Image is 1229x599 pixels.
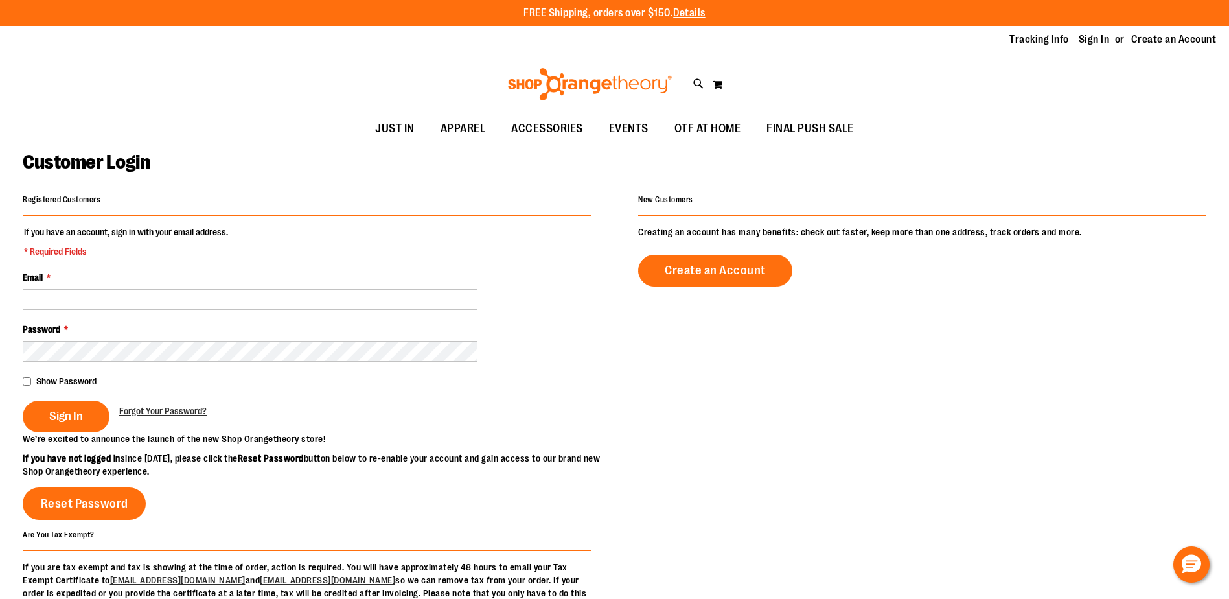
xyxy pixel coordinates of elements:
[661,114,754,144] a: OTF AT HOME
[23,195,100,204] strong: Registered Customers
[23,226,229,258] legend: If you have an account, sign in with your email address.
[362,114,428,144] a: JUST IN
[498,114,596,144] a: ACCESSORIES
[260,575,395,585] a: [EMAIL_ADDRESS][DOMAIN_NAME]
[1009,32,1069,47] a: Tracking Info
[119,406,207,416] span: Forgot Your Password?
[638,226,1206,239] p: Creating an account has many benefits: check out faster, keep more than one address, track orders...
[23,530,95,539] strong: Are You Tax Exempt?
[766,114,854,143] span: FINAL PUSH SALE
[1079,32,1110,47] a: Sign In
[1173,546,1210,583] button: Hello, have a question? Let’s chat.
[375,114,415,143] span: JUST IN
[609,114,649,143] span: EVENTS
[23,432,615,445] p: We’re excited to announce the launch of the new Shop Orangetheory store!
[506,68,674,100] img: Shop Orangetheory
[523,6,706,21] p: FREE Shipping, orders over $150.
[428,114,499,144] a: APPAREL
[511,114,583,143] span: ACCESSORIES
[441,114,486,143] span: APPAREL
[238,453,304,464] strong: Reset Password
[1131,32,1217,47] a: Create an Account
[23,401,109,432] button: Sign In
[638,195,693,204] strong: New Customers
[673,7,706,19] a: Details
[753,114,867,144] a: FINAL PUSH SALE
[110,575,246,585] a: [EMAIL_ADDRESS][DOMAIN_NAME]
[49,409,83,423] span: Sign In
[119,405,207,417] a: Forgot Your Password?
[596,114,661,144] a: EVENTS
[23,324,60,335] span: Password
[36,376,97,386] span: Show Password
[24,245,228,258] span: * Required Fields
[23,452,615,478] p: since [DATE], please click the button below to re-enable your account and gain access to our bran...
[23,487,146,520] a: Reset Password
[23,453,121,464] strong: If you have not logged in
[23,151,150,173] span: Customer Login
[665,263,766,277] span: Create an Account
[638,255,792,287] a: Create an Account
[23,272,43,283] span: Email
[41,497,128,511] span: Reset Password
[674,114,741,143] span: OTF AT HOME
